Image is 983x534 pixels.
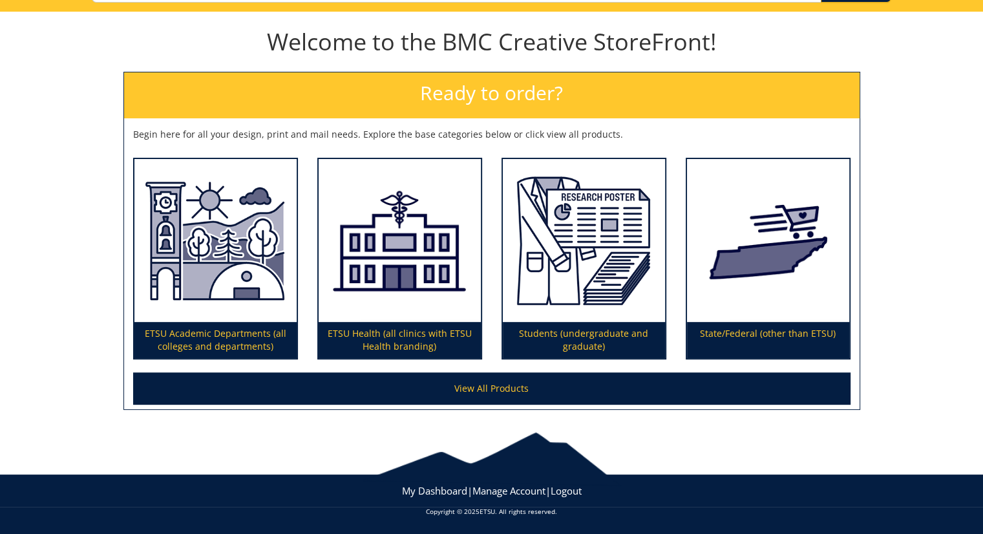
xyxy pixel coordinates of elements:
[687,159,849,359] a: State/Federal (other than ETSU)
[687,322,849,358] p: State/Federal (other than ETSU)
[134,159,297,359] a: ETSU Academic Departments (all colleges and departments)
[124,72,860,118] h2: Ready to order?
[402,484,467,497] a: My Dashboard
[687,159,849,323] img: State/Federal (other than ETSU)
[503,322,665,358] p: Students (undergraduate and graduate)
[503,159,665,359] a: Students (undergraduate and graduate)
[319,322,481,358] p: ETSU Health (all clinics with ETSU Health branding)
[551,484,582,497] a: Logout
[134,322,297,358] p: ETSU Academic Departments (all colleges and departments)
[123,29,860,55] h1: Welcome to the BMC Creative StoreFront!
[133,372,851,405] a: View All Products
[472,484,545,497] a: Manage Account
[319,159,481,323] img: ETSU Health (all clinics with ETSU Health branding)
[133,128,851,141] p: Begin here for all your design, print and mail needs. Explore the base categories below or click ...
[134,159,297,323] img: ETSU Academic Departments (all colleges and departments)
[480,507,495,516] a: ETSU
[503,159,665,323] img: Students (undergraduate and graduate)
[319,159,481,359] a: ETSU Health (all clinics with ETSU Health branding)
